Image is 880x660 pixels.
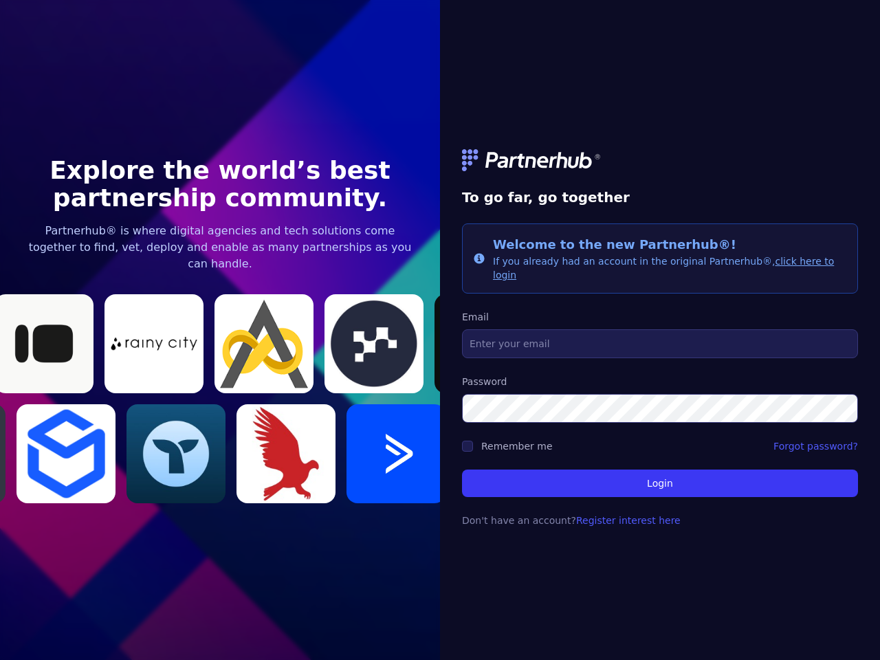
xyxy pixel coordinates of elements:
div: If you already had an account in the original Partnerhub®, [493,235,846,282]
p: Partnerhub® is where digital agencies and tech solutions come together to find, vet, deploy and e... [22,223,418,272]
label: Remember me [481,441,553,452]
button: Login [462,470,858,497]
label: Password [462,375,858,388]
a: Register interest here [576,515,681,526]
h1: Explore the world’s best partnership community. [22,157,418,212]
h1: To go far, go together [462,188,858,207]
input: Enter your email [462,329,858,358]
span: Welcome to the new Partnerhub®! [493,237,736,252]
p: Don't have an account? [462,514,858,527]
label: Email [462,310,858,324]
a: Forgot password? [773,439,858,453]
img: logo [462,149,602,171]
